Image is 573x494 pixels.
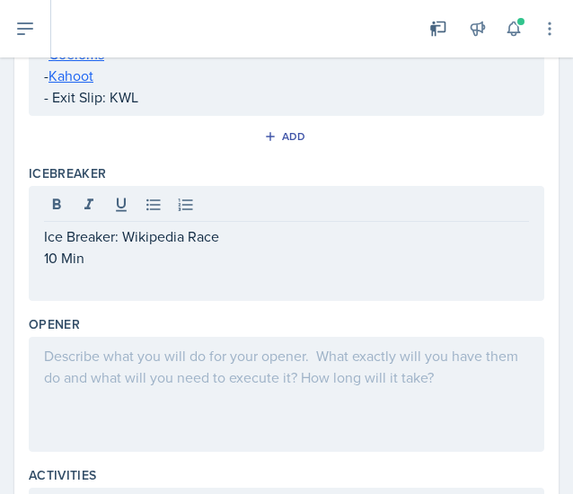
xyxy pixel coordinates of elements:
p: Ice Breaker: Wikipedia Race [44,225,529,247]
a: Kahoot [48,66,93,85]
div: Add [268,129,306,144]
label: Opener [29,315,80,333]
p: 10 Min [44,247,529,269]
p: - Exit Slip: KWL [44,86,529,108]
label: Activities [29,466,97,484]
p: - [44,65,529,86]
label: Icebreaker [29,164,107,182]
button: Add [258,123,316,150]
